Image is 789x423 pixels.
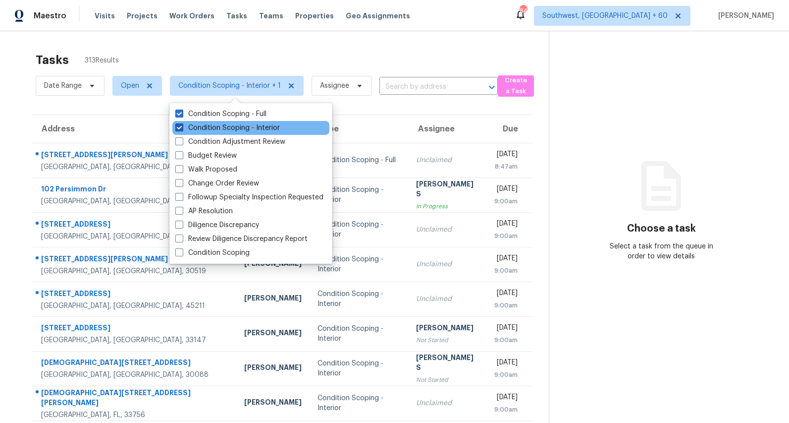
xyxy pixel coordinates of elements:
div: Condition Scoping - Interior [317,289,400,309]
div: [PERSON_NAME] [244,328,302,340]
div: 9:00am [494,370,518,380]
div: Unclaimed [416,294,479,304]
label: Change Order Review [175,179,259,188]
span: Date Range [44,81,82,91]
div: [PERSON_NAME] [244,397,302,410]
div: Not Started [416,375,479,385]
div: [DATE] [494,253,518,266]
span: Visits [95,11,115,21]
div: [DATE] [494,288,518,301]
div: [GEOGRAPHIC_DATA], [GEOGRAPHIC_DATA], 37127 [41,162,228,172]
div: [GEOGRAPHIC_DATA], FL, 33756 [41,410,228,420]
div: [PERSON_NAME] [244,293,302,305]
label: Condition Scoping - Interior [175,123,280,133]
div: [GEOGRAPHIC_DATA], [GEOGRAPHIC_DATA], 30277 [41,196,228,206]
span: Maestro [34,11,66,21]
div: [GEOGRAPHIC_DATA], [GEOGRAPHIC_DATA], 33147 [41,335,228,345]
span: Create a Task [503,75,529,98]
div: [GEOGRAPHIC_DATA], [GEOGRAPHIC_DATA], 30519 [41,266,228,276]
div: Condition Scoping - Interior [317,185,400,205]
div: [GEOGRAPHIC_DATA], [GEOGRAPHIC_DATA], 45211 [41,301,228,311]
label: Condition Adjustment Review [175,137,285,147]
div: [DEMOGRAPHIC_DATA][STREET_ADDRESS] [41,358,228,370]
div: [DATE] [494,149,518,162]
div: Condition Scoping - Interior [317,254,400,274]
div: [PERSON_NAME] S [416,179,479,201]
input: Search by address [379,79,470,95]
span: Teams [259,11,283,21]
span: Southwest, [GEOGRAPHIC_DATA] + 60 [542,11,668,21]
span: Tasks [226,12,247,19]
div: 842 [520,6,526,16]
div: 102 Persimmon Dr [41,184,228,196]
div: Condition Scoping - Interior [317,359,400,378]
th: Type [310,115,408,143]
label: AP Resolution [175,206,233,216]
div: Unclaimed [416,259,479,269]
label: Condition Scoping - Full [175,109,266,119]
div: 8:47am [494,162,518,172]
div: Condition Scoping - Interior [317,220,400,240]
th: Assignee [408,115,487,143]
div: [STREET_ADDRESS][PERSON_NAME] [41,254,228,266]
label: Budget Review [175,151,237,161]
div: [STREET_ADDRESS] [41,323,228,335]
span: Properties [295,11,334,21]
div: Select a task from the queue in order to view details [605,242,717,261]
div: 9:00am [494,231,518,241]
th: Address [32,115,236,143]
span: Projects [127,11,158,21]
span: Condition Scoping - Interior + 1 [178,81,281,91]
div: 9:00am [494,266,518,276]
div: Condition Scoping - Full [317,155,400,165]
span: Open [121,81,139,91]
div: Unclaimed [416,225,479,235]
div: 9:00am [494,335,518,345]
div: [PERSON_NAME] [244,258,302,271]
div: [STREET_ADDRESS] [41,289,228,301]
button: Create a Task [498,75,534,97]
label: Followup Specialty Inspection Requested [175,192,323,202]
div: [DEMOGRAPHIC_DATA][STREET_ADDRESS][PERSON_NAME] [41,388,228,410]
div: [DATE] [494,184,518,196]
div: Unclaimed [416,155,479,165]
div: [DATE] [494,323,518,335]
div: In Progress [416,201,479,211]
div: [GEOGRAPHIC_DATA], [GEOGRAPHIC_DATA], 30088 [41,370,228,380]
div: Condition Scoping - Interior [317,393,400,413]
label: Walk Proposed [175,165,237,175]
div: [PERSON_NAME] S [416,353,479,375]
button: Open [485,80,499,94]
div: 9:00am [494,405,518,415]
div: [STREET_ADDRESS] [41,219,228,232]
div: Not Started [416,335,479,345]
label: Review Diligence Discrepancy Report [175,234,308,244]
div: [DATE] [494,358,518,370]
div: [PERSON_NAME] [416,323,479,335]
div: [STREET_ADDRESS][PERSON_NAME] [41,150,228,162]
div: [DATE] [494,219,518,231]
span: [PERSON_NAME] [714,11,774,21]
span: Assignee [320,81,349,91]
div: Condition Scoping - Interior [317,324,400,344]
div: 9:00am [494,301,518,310]
div: [GEOGRAPHIC_DATA], [GEOGRAPHIC_DATA], 85008 [41,232,228,242]
span: Geo Assignments [346,11,410,21]
div: [DATE] [494,392,518,405]
span: Work Orders [169,11,214,21]
div: Unclaimed [416,398,479,408]
div: 9:00am [494,196,518,206]
th: Due [486,115,533,143]
div: [PERSON_NAME] [244,363,302,375]
label: Condition Scoping [175,248,250,258]
label: Diligence Discrepancy [175,220,259,230]
span: 313 Results [85,56,119,65]
h3: Choose a task [627,224,696,234]
h2: Tasks [36,55,69,65]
